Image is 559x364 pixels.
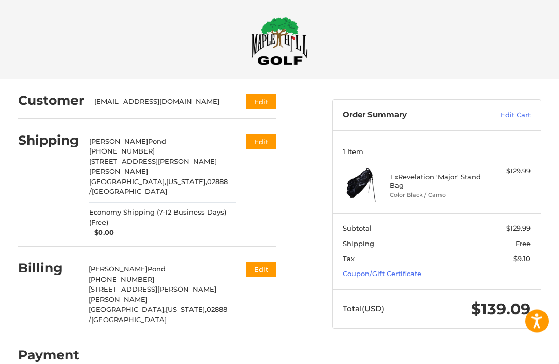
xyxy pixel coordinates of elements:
[483,166,531,177] div: $129.99
[513,255,531,263] span: $9.10
[89,265,148,274] span: [PERSON_NAME]
[92,188,167,196] span: [GEOGRAPHIC_DATA]
[89,228,114,238] span: $0.00
[343,224,372,233] span: Subtotal
[18,133,79,149] h2: Shipping
[516,240,531,248] span: Free
[89,306,227,324] span: 02888 /
[89,147,155,156] span: [PHONE_NUMBER]
[89,306,166,314] span: [GEOGRAPHIC_DATA],
[343,270,421,278] a: Coupon/Gift Certificate
[390,173,481,190] h4: 1 x Revelation 'Major' Stand Bag
[89,158,217,176] span: [STREET_ADDRESS][PERSON_NAME][PERSON_NAME]
[251,17,308,66] img: Maple Hill Golf
[89,178,166,186] span: [GEOGRAPHIC_DATA],
[18,93,84,109] h2: Customer
[166,178,207,186] span: [US_STATE],
[246,134,276,149] button: Edit
[390,191,481,200] li: Color Black / Camo
[18,261,79,277] h2: Billing
[343,304,384,314] span: Total (USD)
[471,300,531,319] span: $139.09
[470,111,531,121] a: Edit Cart
[343,255,355,263] span: Tax
[89,276,154,284] span: [PHONE_NUMBER]
[343,111,470,121] h3: Order Summary
[148,138,166,146] span: Pond
[148,265,166,274] span: Pond
[91,316,167,324] span: [GEOGRAPHIC_DATA]
[89,138,148,146] span: [PERSON_NAME]
[89,285,216,304] span: [STREET_ADDRESS][PERSON_NAME][PERSON_NAME]
[246,262,276,277] button: Edit
[246,95,276,110] button: Edit
[343,240,374,248] span: Shipping
[94,97,226,108] div: [EMAIL_ADDRESS][DOMAIN_NAME]
[18,347,79,363] h2: Payment
[166,306,207,314] span: [US_STATE],
[89,208,236,228] span: Economy Shipping (7-12 Business Days) (Free)
[506,224,531,233] span: $129.99
[343,148,531,156] h3: 1 Item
